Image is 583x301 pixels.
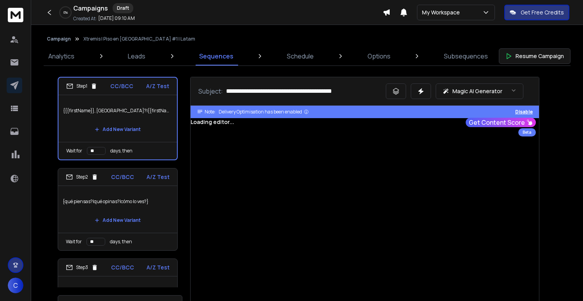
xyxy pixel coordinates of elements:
div: Step 1 [66,83,97,90]
button: Magic AI Generator [436,83,523,99]
div: Loading editor... [191,118,539,126]
p: Leads [128,51,145,61]
a: Analytics [44,47,79,66]
button: Campaign [47,36,71,42]
div: Step 3 [66,264,98,271]
a: Schedule [282,47,318,66]
button: Disable [515,109,533,115]
li: Step2CC/BCCA/Z Test{qué piensas?|qué opinas?|cómo lo ves?}Add New VariantWait fordays, then [58,168,178,251]
p: Wait for [66,239,82,245]
p: {qué piensas?|qué opinas?|cómo lo ves?} [63,191,173,212]
p: days, then [110,239,132,245]
p: {{{firstName}}, [GEOGRAPHIC_DATA]?|{{firstName}} - [GEOGRAPHIC_DATA]} [63,100,172,122]
button: Resume Campaign [499,48,571,64]
a: Sequences [194,47,238,66]
p: Options [367,51,390,61]
span: Note: [205,109,216,115]
p: Xtremis | Piso en [GEOGRAPHIC_DATA] #1 | Latam [83,36,195,42]
p: Get Free Credits [521,9,564,16]
p: CC/BCC [111,173,134,181]
button: Add New Variant [88,212,147,228]
button: Get Content Score [466,118,536,127]
button: Get Free Credits [504,5,569,20]
p: Magic AI Generator [452,87,502,95]
p: Schedule [287,51,314,61]
p: Sequences [199,51,233,61]
div: Step 2 [66,174,98,181]
p: Created At: [73,16,97,22]
div: Delivery Optimisation has been enabled [219,109,309,115]
p: 0 % [64,10,68,15]
p: CC/BCC [111,264,134,271]
p: A/Z Test [147,264,170,271]
div: Beta [518,128,536,136]
p: Subject: [198,87,223,96]
p: days, then [110,148,132,154]
button: Add New Variant [88,122,147,137]
p: Subsequences [444,51,488,61]
li: Step1CC/BCCA/Z Test{{{firstName}}, [GEOGRAPHIC_DATA]?|{{firstName}} - [GEOGRAPHIC_DATA]}Add New V... [58,77,178,160]
a: Options [363,47,395,66]
div: Draft [113,3,133,13]
p: CC/BCC [110,82,133,90]
p: [DATE] 09:10 AM [98,15,135,21]
h1: Campaigns [73,4,108,13]
a: Subsequences [439,47,493,66]
a: Leads [123,47,150,66]
button: C [8,278,23,293]
p: A/Z Test [147,173,170,181]
p: My Workspace [422,9,463,16]
p: A/Z Test [146,82,169,90]
p: Wait for [66,148,82,154]
p: Analytics [48,51,74,61]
